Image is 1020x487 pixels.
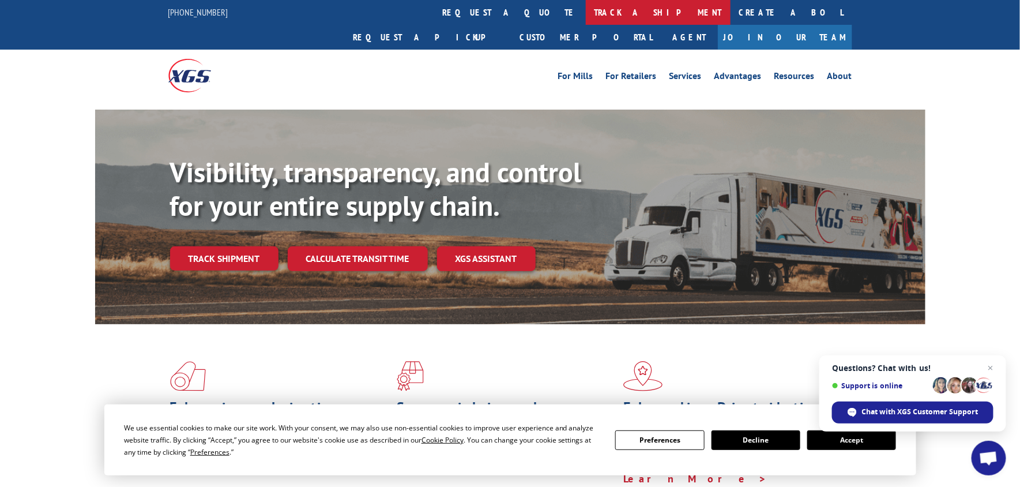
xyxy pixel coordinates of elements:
h1: Flagship Distribution Model [623,400,841,434]
span: Preferences [190,447,229,457]
a: Track shipment [170,246,278,271]
h1: Specialized Freight Experts [397,400,615,434]
button: Decline [712,430,800,450]
a: Request a pickup [345,25,511,50]
a: For Mills [558,72,593,84]
a: Learn More > [623,472,767,485]
a: Customer Portal [511,25,661,50]
span: Support is online [832,381,929,390]
div: Cookie Consent Prompt [104,404,916,475]
img: xgs-icon-flagship-distribution-model-red [623,361,663,391]
a: Calculate transit time [288,246,428,271]
a: Resources [774,72,815,84]
img: xgs-icon-focused-on-flooring-red [397,361,424,391]
span: Chat with XGS Customer Support [832,402,993,424]
a: Agent [661,25,718,50]
a: Advantages [714,72,762,84]
button: Accept [807,430,896,450]
div: We use essential cookies to make our site work. With your consent, we may also use non-essential ... [124,422,601,458]
a: Open chat [972,441,1006,475]
span: Questions? Chat with us! [832,364,993,373]
button: Preferences [615,430,704,450]
img: xgs-icon-total-supply-chain-intelligence-red [170,361,206,391]
span: Chat with XGS Customer Support [862,407,978,417]
a: About [827,72,852,84]
a: Services [669,72,702,84]
a: [PHONE_NUMBER] [168,6,228,18]
b: Visibility, transparency, and control for your entire supply chain. [170,154,582,223]
h1: Flooring Logistics Solutions [170,400,388,434]
span: Cookie Policy [421,435,464,445]
a: For Retailers [606,72,657,84]
a: Join Our Team [718,25,852,50]
a: XGS ASSISTANT [437,246,536,271]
